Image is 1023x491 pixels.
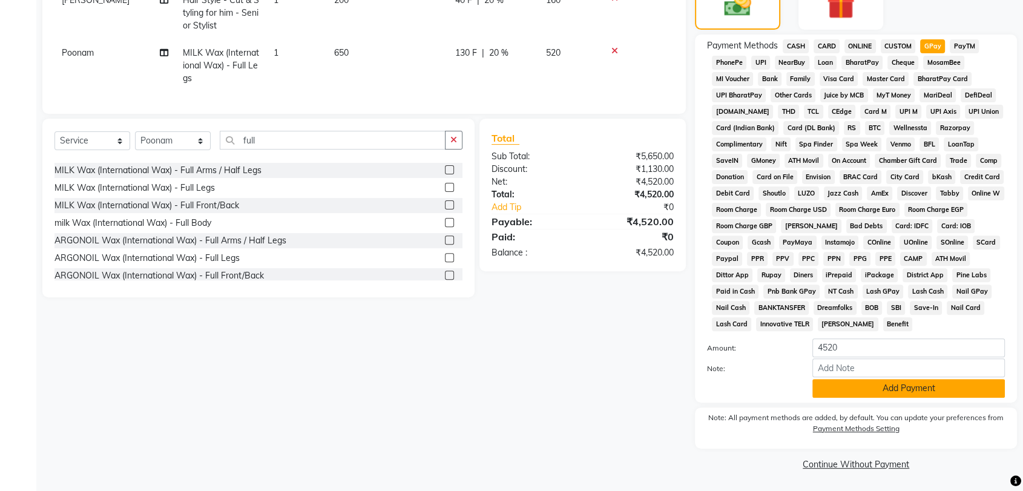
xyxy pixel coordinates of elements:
[936,186,963,200] span: Tabby
[783,39,809,53] span: CASH
[712,137,766,151] span: Complimentary
[895,105,921,119] span: UPI M
[747,252,768,266] span: PPR
[818,317,878,331] span: [PERSON_NAME]
[973,236,1000,249] span: SCard
[814,301,857,315] span: Dreamfolks
[712,219,776,233] span: Room Charge GBP
[712,56,746,70] span: PhonePe
[274,47,278,58] span: 1
[904,203,968,217] span: Room Charge EGP
[712,88,766,102] span: UPI BharatPay
[824,186,863,200] span: Jazz Cash
[757,268,785,282] span: Rupay
[976,154,1001,168] span: Comp
[897,186,931,200] span: Discover
[812,358,1005,377] input: Add Note
[583,150,683,163] div: ₹5,650.00
[913,72,972,86] span: BharatPay Card
[712,236,743,249] span: Coupon
[756,317,813,331] span: Innovative TELR
[900,252,927,266] span: CAMP
[841,56,883,70] span: BharatPay
[583,163,683,176] div: ₹1,130.00
[492,132,519,145] span: Total
[861,301,883,315] span: BOB
[937,219,975,233] span: Card: IOB
[920,39,945,53] span: GPay
[712,186,754,200] span: Debit Card
[712,72,753,86] span: MI Voucher
[763,285,820,298] span: Pnb Bank GPay
[698,343,803,354] label: Amount:
[766,203,831,217] span: Room Charge USD
[775,56,809,70] span: NearBuy
[752,170,797,184] span: Card on File
[968,186,1004,200] span: Online W
[867,186,892,200] span: AmEx
[814,39,840,53] span: CARD
[482,163,583,176] div: Discount:
[489,47,508,59] span: 20 %
[785,154,823,168] span: ATH Movil
[747,154,780,168] span: GMoney
[790,268,817,282] span: Diners
[751,56,770,70] span: UPI
[482,150,583,163] div: Sub Total:
[482,47,484,59] span: |
[583,246,683,259] div: ₹4,520.00
[947,301,984,315] span: Nail Card
[889,121,931,135] span: Wellnessta
[961,88,996,102] span: DefiDeal
[698,363,803,374] label: Note:
[758,186,789,200] span: Shoutlo
[712,105,773,119] span: [DOMAIN_NAME]
[482,176,583,188] div: Net:
[842,137,882,151] span: Spa Week
[952,268,990,282] span: Pine Labs
[455,47,477,59] span: 130 F
[960,170,1004,184] span: Credit Card
[812,338,1005,357] input: Amount
[697,458,1015,471] a: Continue Without Payment
[786,72,815,86] span: Family
[783,121,839,135] span: Card (DL Bank)
[936,121,974,135] span: Razorpay
[712,154,742,168] span: SaveIN
[886,170,923,184] span: City Card
[754,301,809,315] span: BANKTANSFER
[54,217,211,229] div: milk Wax (International Wax) - Full Body
[583,229,683,244] div: ₹0
[802,170,835,184] span: Envision
[707,39,778,52] span: Payment Methods
[482,214,583,229] div: Payable:
[828,105,856,119] span: CEdge
[771,88,815,102] span: Other Cards
[772,252,794,266] span: PPV
[546,47,561,58] span: 520
[844,121,860,135] span: RS
[849,252,870,266] span: PPG
[712,301,749,315] span: Nail Cash
[861,268,898,282] span: iPackage
[779,236,817,249] span: PayMaya
[748,236,774,249] span: Gcash
[778,105,799,119] span: THD
[712,285,758,298] span: Paid in Cash
[950,39,979,53] span: PayTM
[928,170,955,184] span: bKash
[482,246,583,259] div: Balance :
[946,154,971,168] span: Trade
[944,137,978,151] span: LoanTap
[54,269,264,282] div: ARGONOIL Wax (International Wax) - Full Front/Back
[887,56,918,70] span: Cheque
[758,72,781,86] span: Bank
[54,164,262,177] div: MILK Wax (International Wax) - Full Arms / Half Legs
[923,56,964,70] span: MosamBee
[771,137,791,151] span: Nift
[707,412,1005,439] label: Note: All payment methods are added, by default. You can update your preferences from
[863,72,909,86] span: Master Card
[712,317,751,331] span: Lash Card
[886,137,915,151] span: Venmo
[863,285,904,298] span: Lash GPay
